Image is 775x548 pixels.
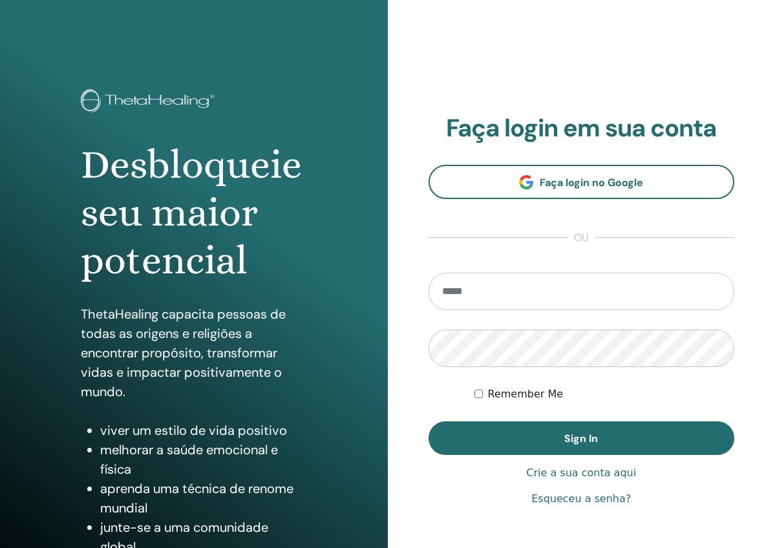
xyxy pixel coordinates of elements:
[81,141,307,285] h1: Desbloqueie seu maior potencial
[531,491,631,507] a: Esqueceu a senha?
[540,176,643,189] span: Faça login no Google
[100,421,307,440] li: viver um estilo de vida positivo
[429,421,735,455] button: Sign In
[488,386,564,402] label: Remember Me
[526,465,636,481] a: Crie a sua conta aqui
[100,440,307,479] li: melhorar a saúde emocional e física
[81,304,307,401] p: ThetaHealing capacita pessoas de todas as origens e religiões a encontrar propósito, transformar ...
[429,165,735,199] a: Faça login no Google
[100,479,307,518] li: aprenda uma técnica de renome mundial
[474,386,734,402] div: Keep me authenticated indefinitely or until I manually logout
[429,114,735,143] h2: Faça login em sua conta
[564,432,598,445] span: Sign In
[568,230,595,246] span: ou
